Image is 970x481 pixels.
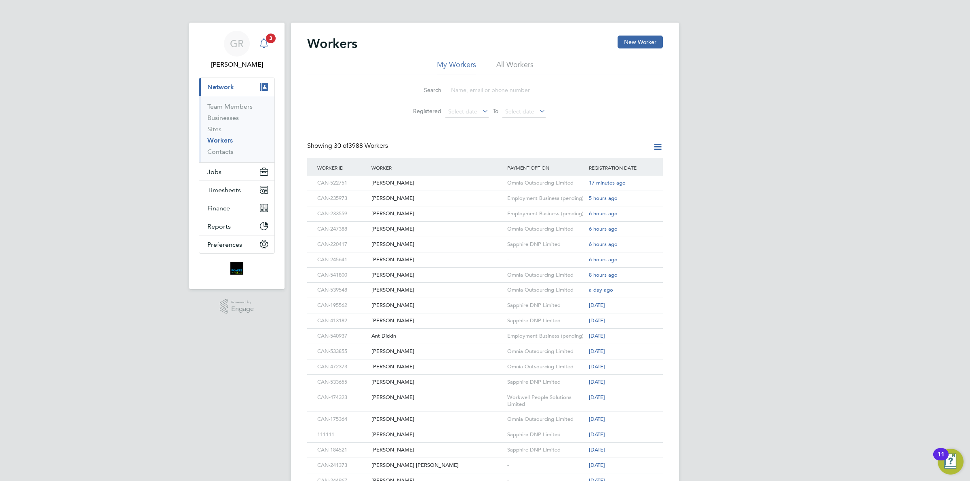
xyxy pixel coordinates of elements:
div: Sapphire DNP Limited [505,427,587,442]
span: Select date [448,108,477,115]
h2: Workers [307,36,357,52]
img: bromak-logo-retina.png [230,262,243,275]
span: Network [207,83,234,91]
span: Gareth Richardson [199,60,275,69]
button: Finance [199,199,274,217]
div: Sapphire DNP Limited [505,443,587,458]
div: [PERSON_NAME] [369,298,505,313]
div: 111111 [315,427,369,442]
div: Registration Date [587,158,655,177]
div: Sapphire DNP Limited [505,298,587,313]
span: 3988 Workers [334,142,388,150]
div: Sapphire DNP Limited [505,375,587,390]
a: 3 [256,31,272,57]
div: [PERSON_NAME] [369,222,505,237]
div: [PERSON_NAME] [369,268,505,283]
div: Omnia Outsourcing Limited [505,412,587,427]
button: New Worker [618,36,663,48]
div: Omnia Outsourcing Limited [505,344,587,359]
div: [PERSON_NAME] [369,344,505,359]
div: Showing [307,142,390,150]
div: Payment Option [505,158,587,177]
div: [PERSON_NAME] [369,252,505,267]
span: Powered by [231,299,254,306]
div: CAN-413182 [315,313,369,328]
a: Businesses [207,114,239,122]
div: - [505,458,587,473]
div: CAN-175364 [315,412,369,427]
span: [DATE] [589,462,605,468]
div: CAN-235973 [315,191,369,206]
button: Timesheets [199,181,274,199]
li: My Workers [437,60,476,74]
span: Select date [505,108,534,115]
a: CAN-233559[PERSON_NAME]Employment Business (pending)6 hours ago [315,206,655,213]
span: To [490,106,501,116]
a: CAN-533655[PERSON_NAME]Sapphire DNP Limited[DATE] [315,374,655,381]
span: Reports [207,223,231,230]
div: CAN-540937 [315,329,369,344]
div: Worker ID [315,158,369,177]
a: CAN-522751[PERSON_NAME]Omnia Outsourcing Limited17 minutes ago [315,175,655,182]
span: [DATE] [589,363,605,370]
div: CAN-247388 [315,222,369,237]
button: Network [199,78,274,96]
div: CAN-233559 [315,206,369,221]
a: 111111[PERSON_NAME]Sapphire DNP Limited[DATE] [315,427,655,434]
div: [PERSON_NAME] [369,412,505,427]
div: Omnia Outsourcing Limited [505,283,587,298]
div: 11 [937,454,945,465]
span: [DATE] [589,317,605,324]
button: Open Resource Center, 11 new notifications [938,449,964,475]
span: Timesheets [207,186,241,194]
a: CAN-540937Ant DickinEmployment Business (pending)[DATE] [315,328,655,335]
a: CAN-472373[PERSON_NAME]Omnia Outsourcing Limited[DATE] [315,359,655,366]
div: CAN-533655 [315,375,369,390]
span: Engage [231,306,254,313]
a: Team Members [207,103,253,110]
div: [PERSON_NAME] [369,283,505,298]
span: Finance [207,204,230,212]
div: CAN-195562 [315,298,369,313]
button: Preferences [199,235,274,253]
div: CAN-539548 [315,283,369,298]
label: Registered [405,107,441,115]
span: [DATE] [589,332,605,339]
div: CAN-541800 [315,268,369,283]
span: a day ago [589,286,613,293]
a: CAN-175364[PERSON_NAME]Omnia Outsourcing Limited[DATE] [315,412,655,418]
a: CAN-184521[PERSON_NAME]Sapphire DNP Limited[DATE] [315,442,655,449]
a: CAN-541800[PERSON_NAME]Omnia Outsourcing Limited8 hours ago [315,267,655,274]
a: CAN-241373[PERSON_NAME] [PERSON_NAME]-[DATE] [315,458,655,464]
div: CAN-533855 [315,344,369,359]
div: [PERSON_NAME] [369,390,505,405]
button: Jobs [199,163,274,181]
span: [DATE] [589,446,605,453]
a: CAN-220417[PERSON_NAME]Sapphire DNP Limited6 hours ago [315,237,655,244]
a: Go to home page [199,262,275,275]
div: CAN-472373 [315,359,369,374]
a: Sites [207,125,221,133]
div: CAN-522751 [315,176,369,191]
span: 5 hours ago [589,195,618,202]
div: Omnia Outsourcing Limited [505,359,587,374]
span: [DATE] [589,431,605,438]
span: [DATE] [589,348,605,355]
span: 30 of [334,142,348,150]
a: Powered byEngage [220,299,254,314]
div: [PERSON_NAME] [369,375,505,390]
div: [PERSON_NAME] [369,427,505,442]
div: Sapphire DNP Limited [505,313,587,328]
span: 17 minutes ago [589,179,626,186]
div: CAN-245641 [315,252,369,267]
a: GR[PERSON_NAME] [199,31,275,69]
div: [PERSON_NAME] [369,359,505,374]
span: 6 hours ago [589,210,618,217]
div: Omnia Outsourcing Limited [505,222,587,237]
a: Contacts [207,148,234,155]
div: CAN-474323 [315,390,369,405]
a: CAN-245641[PERSON_NAME]-6 hours ago [315,252,655,259]
div: Omnia Outsourcing Limited [505,268,587,283]
span: 8 hours ago [589,271,618,278]
div: Employment Business (pending) [505,191,587,206]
